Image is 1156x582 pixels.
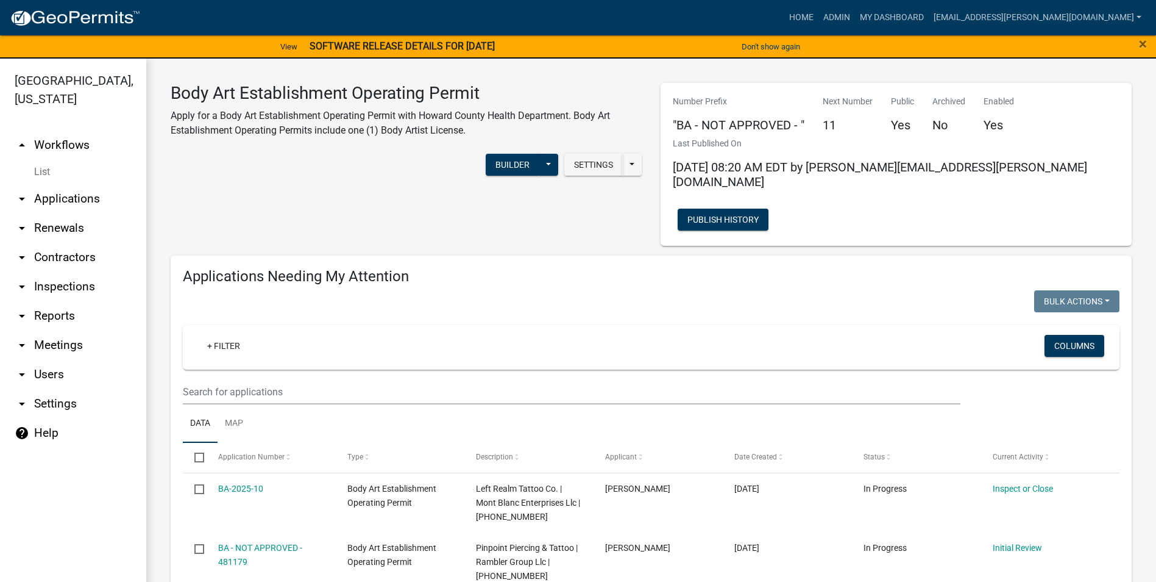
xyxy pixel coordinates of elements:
[981,443,1110,472] datatable-header-cell: Current Activity
[863,453,885,461] span: Status
[594,443,723,472] datatable-header-cell: Applicant
[673,95,804,108] p: Number Prefix
[723,443,852,472] datatable-header-cell: Date Created
[984,95,1014,108] p: Enabled
[993,484,1053,494] a: Inspect or Close
[863,484,907,494] span: In Progress
[171,109,642,138] p: Apply for a Body Art Establishment Operating Permit with Howard County Health Department. Body Ar...
[476,453,513,461] span: Description
[218,484,263,494] a: BA-2025-10
[15,250,29,265] i: arrow_drop_down
[171,83,642,104] h3: Body Art Establishment Operating Permit
[734,453,777,461] span: Date Created
[734,484,759,494] span: 09/22/2025
[818,6,855,29] a: Admin
[823,118,873,132] h5: 11
[1034,290,1119,312] button: Bulk Actions
[673,118,804,132] h5: "BA - NOT APPROVED - "
[678,215,768,225] wm-modal-confirm: Workflow Publish History
[218,453,285,461] span: Application Number
[15,309,29,323] i: arrow_drop_down
[605,484,670,494] span: Joshua James
[932,95,965,108] p: Archived
[1044,335,1104,357] button: Columns
[347,543,436,567] span: Body Art Establishment Operating Permit
[673,160,1087,189] span: [DATE] 08:20 AM EDT by [PERSON_NAME][EMAIL_ADDRESS][PERSON_NAME][DOMAIN_NAME]
[993,453,1043,461] span: Current Activity
[734,543,759,553] span: 09/19/2025
[15,338,29,353] i: arrow_drop_down
[605,543,670,553] span: Matthew D Tubbs
[218,404,250,444] a: Map
[464,443,594,472] datatable-header-cell: Description
[984,118,1014,132] h5: Yes
[197,335,250,357] a: + Filter
[183,268,1119,286] h4: Applications Needing My Attention
[673,137,1120,150] p: Last Published On
[929,6,1146,29] a: [EMAIL_ADDRESS][PERSON_NAME][DOMAIN_NAME]
[15,221,29,235] i: arrow_drop_down
[15,367,29,382] i: arrow_drop_down
[15,192,29,206] i: arrow_drop_down
[476,484,580,522] span: Left Realm Tattoo Co. | Mont Blanc Enterprises Llc | 765-437-6705
[15,426,29,440] i: help
[855,6,929,29] a: My Dashboard
[1139,37,1147,51] button: Close
[678,209,768,231] button: Publish History
[275,37,302,57] a: View
[183,404,218,444] a: Data
[1139,35,1147,52] span: ×
[891,95,914,108] p: Public
[183,379,960,404] input: Search for applications
[891,118,914,132] h5: Yes
[347,484,436,508] span: Body Art Establishment Operating Permit
[932,118,965,132] h5: No
[564,154,623,176] button: Settings
[15,138,29,153] i: arrow_drop_up
[310,40,495,52] strong: SOFTWARE RELEASE DETAILS FOR [DATE]
[486,154,539,176] button: Builder
[784,6,818,29] a: Home
[737,37,805,57] button: Don't show again
[347,453,363,461] span: Type
[15,279,29,294] i: arrow_drop_down
[183,443,206,472] datatable-header-cell: Select
[15,397,29,411] i: arrow_drop_down
[852,443,981,472] datatable-header-cell: Status
[863,543,907,553] span: In Progress
[605,453,637,461] span: Applicant
[218,543,302,567] a: BA - NOT APPROVED - 481179
[993,543,1042,553] a: Initial Review
[823,95,873,108] p: Next Number
[335,443,464,472] datatable-header-cell: Type
[206,443,335,472] datatable-header-cell: Application Number
[476,543,578,581] span: Pinpoint Piercing & Tattoo | Rambler Group Llc | 765-639-3574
